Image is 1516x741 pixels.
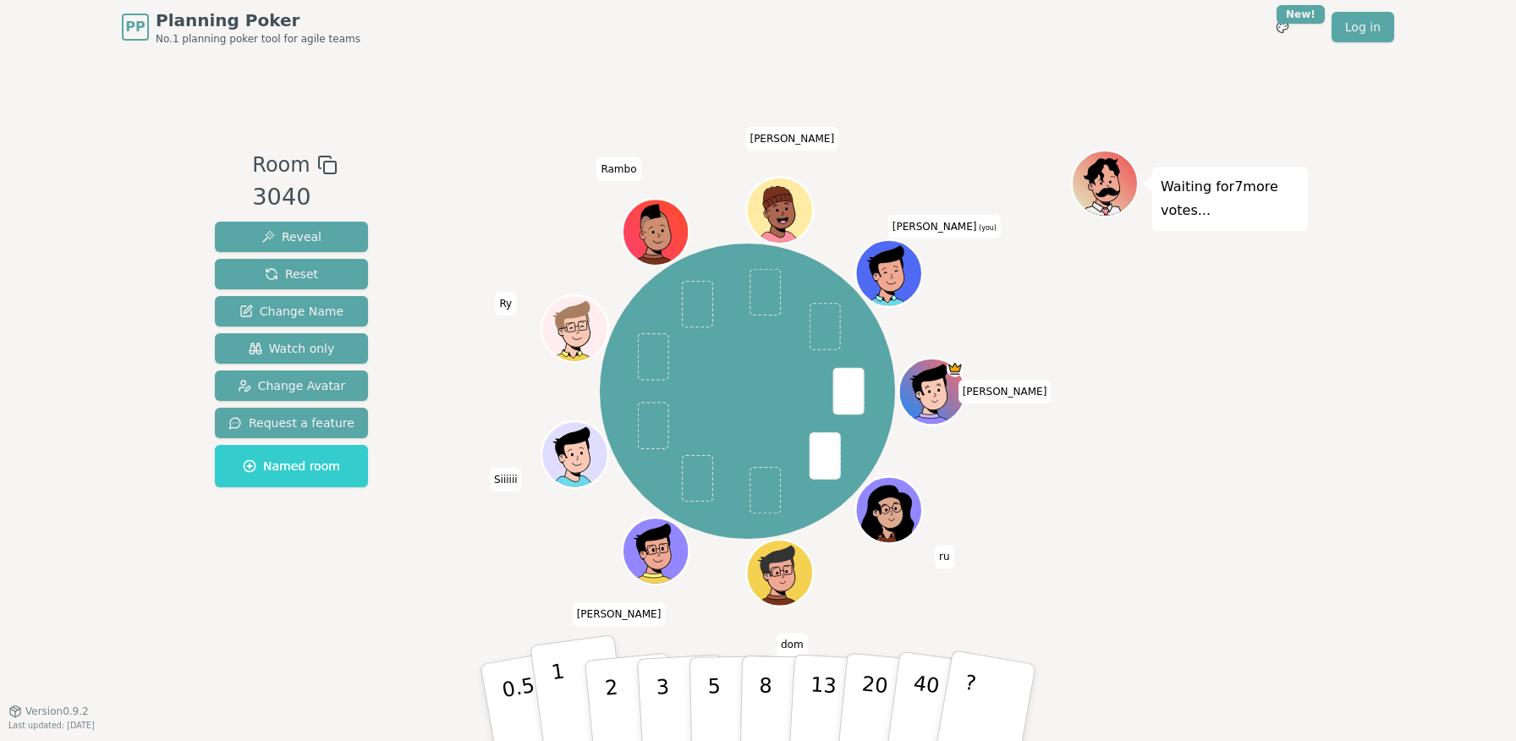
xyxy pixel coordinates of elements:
[1267,12,1298,42] button: New!
[935,545,954,568] span: Click to change your name
[888,214,1001,238] span: Click to change your name
[745,126,838,150] span: Click to change your name
[946,360,963,377] span: Matthew J is the host
[252,150,310,180] span: Room
[239,303,343,320] span: Change Name
[156,32,360,46] span: No.1 planning poker tool for agile teams
[8,705,89,718] button: Version0.9.2
[215,333,368,364] button: Watch only
[596,156,640,180] span: Click to change your name
[252,180,337,215] div: 3040
[261,228,321,245] span: Reveal
[958,380,1052,403] span: Click to change your name
[215,408,368,438] button: Request a feature
[857,242,920,305] button: Click to change your avatar
[25,705,89,718] span: Version 0.9.2
[238,377,346,394] span: Change Avatar
[249,340,335,357] span: Watch only
[490,467,522,491] span: Click to change your name
[573,602,666,626] span: Click to change your name
[495,292,516,316] span: Click to change your name
[976,223,997,231] span: (you)
[228,414,354,431] span: Request a feature
[215,222,368,252] button: Reveal
[1161,175,1299,222] p: Waiting for 7 more votes...
[1332,12,1394,42] a: Log in
[243,458,340,475] span: Named room
[122,8,360,46] a: PPPlanning PokerNo.1 planning poker tool for agile teams
[265,266,318,283] span: Reset
[215,370,368,401] button: Change Avatar
[215,296,368,327] button: Change Name
[1277,5,1325,24] div: New!
[8,721,95,730] span: Last updated: [DATE]
[777,633,808,656] span: Click to change your name
[125,17,145,37] span: PP
[215,445,368,487] button: Named room
[215,259,368,289] button: Reset
[156,8,360,32] span: Planning Poker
